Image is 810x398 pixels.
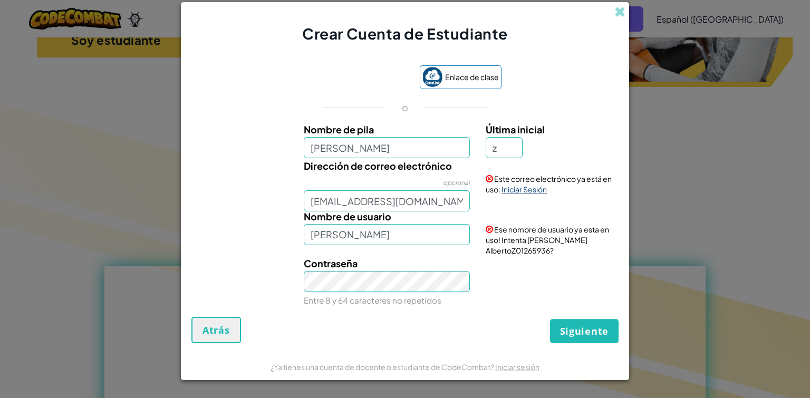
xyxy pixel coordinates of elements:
button: Atrás [191,317,241,343]
font: o [402,101,408,113]
font: Atrás [202,324,230,336]
font: Nombre de pila [304,123,374,135]
font: Última inicial [486,123,545,135]
font: Enlace de clase [445,72,499,82]
font: Contraseña [304,257,358,269]
font: Entre 8 y 64 caracteres no repetidos [304,295,441,305]
font: Crear Cuenta de Estudiante [302,24,508,43]
iframe: Botón de acceso con Google [304,66,414,90]
font: opcional [443,179,470,187]
button: Siguiente [550,319,619,343]
a: Iniciar sesión [495,362,539,372]
font: Ese nombre de usuario ya esta en uso! Intenta [PERSON_NAME] AlbertoZ01265936? [486,225,609,255]
font: Iniciar Sesión [502,185,547,194]
font: Nombre de usuario [304,210,391,222]
font: Siguiente [560,325,609,337]
font: Este correo electrónico ya está en uso: [486,174,612,194]
font: Dirección de correo electrónico [304,160,452,172]
font: ¿Ya tienes una cuenta de docente o estudiante de CodeCombat? [271,362,494,372]
img: classlink-logo-small.png [422,67,442,87]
